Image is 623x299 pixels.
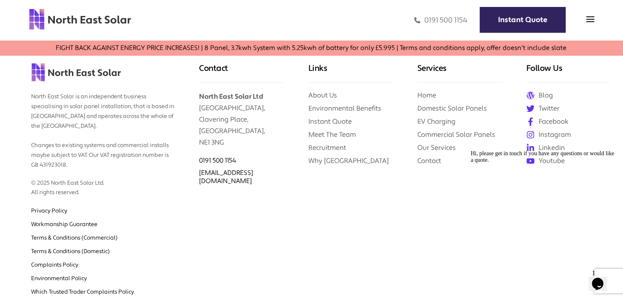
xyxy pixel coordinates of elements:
a: 0191 500 1154 [199,156,236,165]
p: [GEOGRAPHIC_DATA], Clavering Place, [GEOGRAPHIC_DATA], NE1 3NG [199,83,283,148]
a: 0191 500 1154 [414,16,467,25]
a: Complaints Policy [31,261,78,269]
p: © 2025 North East Solar Ltd. All rights reserved. [31,170,174,198]
p: North East Solar is an independent business specialising in solar panel installation, that is bas... [31,84,174,170]
a: [EMAIL_ADDRESS][DOMAIN_NAME] [199,169,253,185]
a: Contact [417,156,441,165]
a: Twitter [526,104,611,113]
a: About Us [308,91,337,100]
iframe: chat widget [467,147,615,262]
a: Meet The Team [308,130,356,139]
a: Instagram [526,130,611,139]
img: north east solar logo [31,63,121,82]
img: twitter icon [526,104,535,113]
a: Terms & Conditions (Domestic) [31,248,110,255]
a: Instant Quote [480,7,566,33]
div: Hi, please get in touch if you have any questions or would like a quote. [3,3,151,16]
iframe: chat widget [589,266,615,291]
img: instagram icon [526,131,535,139]
a: Facebook [526,117,611,126]
b: North East Solar Ltd [199,92,263,101]
a: Why [GEOGRAPHIC_DATA] [308,156,388,165]
img: Wordpress icon [526,91,535,100]
a: Our Services [417,143,456,152]
h3: Contact [199,63,283,83]
a: Environmental Policy [31,275,87,282]
a: Commercial Solar Panels [417,130,495,139]
img: facebook icon [526,118,535,126]
a: Privacy Policy [31,207,67,215]
a: Environmental Benefits [308,104,381,113]
a: Domestic Solar Panels [417,104,487,113]
a: Recruitment [308,143,346,152]
h3: Follow Us [526,63,611,83]
a: Which Trusted Trader Complaints Policy [31,288,134,296]
a: EV Charging [417,117,455,126]
h3: Links [308,63,392,83]
a: Linkedin [526,143,611,152]
a: Home [417,91,436,100]
img: linkedin icon [526,144,535,152]
a: Blog [526,91,611,100]
a: Terms & Conditions (Commercial) [31,234,118,242]
img: north east solar logo [29,8,131,30]
img: phone icon [414,16,420,25]
a: Instant Quote [308,117,351,126]
h3: Services [417,63,502,83]
img: menu icon [586,15,594,23]
a: Workmanship Guarantee [31,221,97,228]
span: Hi, please get in touch if you have any questions or would like a quote. [3,3,147,16]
